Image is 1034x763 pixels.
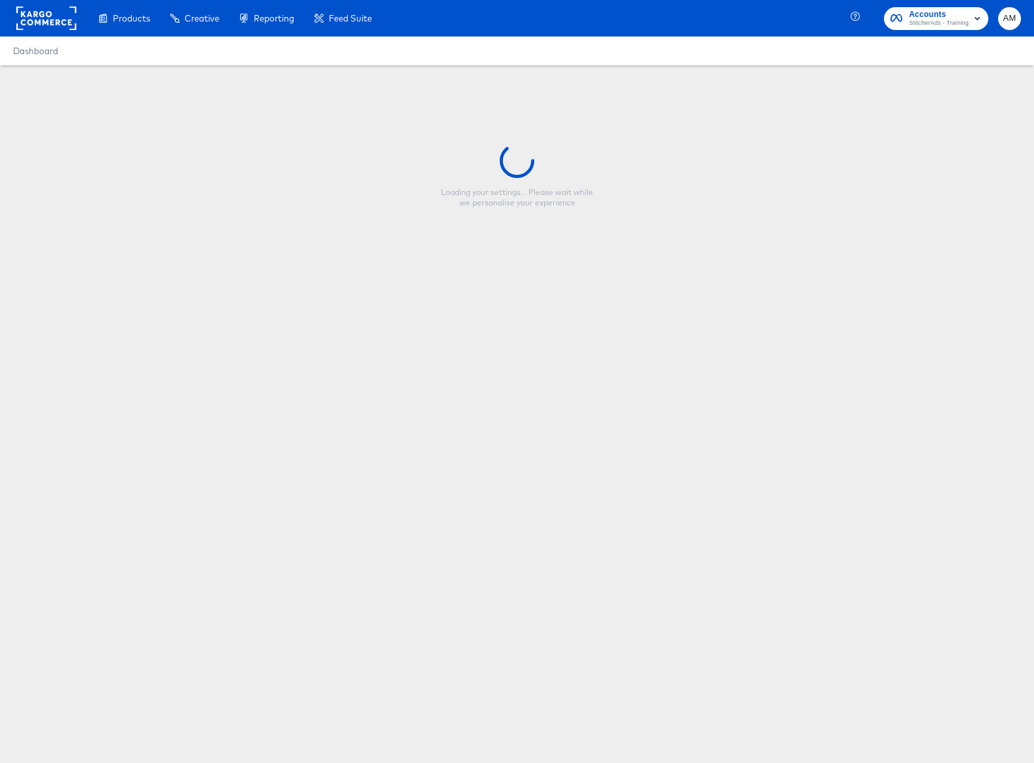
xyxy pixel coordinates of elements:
[884,7,988,30] button: AccountsStitcherAds - Training
[185,13,219,23] span: Creative
[909,8,969,22] span: Accounts
[329,13,372,23] span: Feed Suite
[436,187,599,208] div: Loading your settings... Please wait while we personalise your experience
[909,18,969,29] span: StitcherAds - Training
[254,13,294,23] span: Reporting
[998,7,1021,30] button: AM
[13,46,58,56] a: Dashboard
[1003,11,1016,26] span: AM
[113,13,150,23] span: Products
